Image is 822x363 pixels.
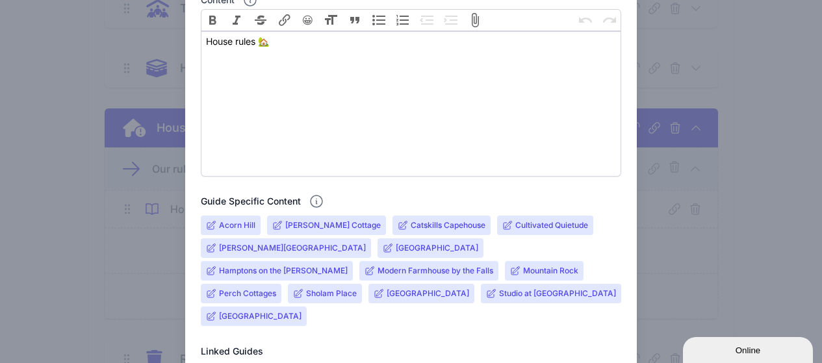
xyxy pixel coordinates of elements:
[411,220,485,231] input: Catskills Capehouse
[201,345,263,358] h2: Linked Guides
[396,243,478,253] input: [GEOGRAPHIC_DATA]
[523,266,578,276] input: Mountain Rock
[387,288,469,299] input: [GEOGRAPHIC_DATA]
[219,266,348,276] input: Hamptons on the [PERSON_NAME]
[296,9,318,31] button: 😀
[319,9,343,31] button: Heading
[683,334,816,363] iframe: chat widget
[201,31,622,177] trix-editor: Content
[219,311,302,321] input: [GEOGRAPHIC_DATA]
[463,9,487,31] button: Attach Files
[439,9,463,31] button: Increase Level
[415,9,439,31] button: Decrease Level
[367,9,391,31] button: Bullets
[249,9,273,31] button: Strikethrough
[272,9,296,31] button: Link
[201,9,225,31] button: Bold
[597,9,621,31] button: Redo
[391,9,415,31] button: Numbers
[219,220,255,231] input: Acorn Hill
[285,220,381,231] input: [PERSON_NAME] Cottage
[515,220,588,231] input: Cultivated Quietude
[219,243,366,253] input: [PERSON_NAME][GEOGRAPHIC_DATA]
[206,34,616,48] div: House rules 🏡
[343,9,367,31] button: Quote
[201,195,301,208] h2: Guide Specific Content
[499,288,616,299] input: Studio at [GEOGRAPHIC_DATA]
[225,9,249,31] button: Italic
[219,288,276,299] input: Perch Cottages
[573,9,597,31] button: Undo
[378,266,493,276] input: Modern Farmhouse by the Falls
[306,288,357,299] input: Sholam Place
